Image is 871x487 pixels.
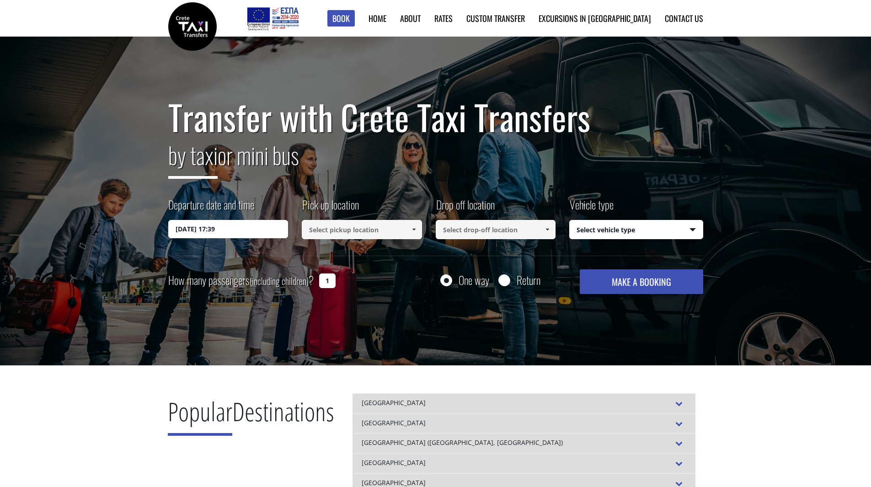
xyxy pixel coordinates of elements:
[369,12,386,24] a: Home
[168,21,217,30] a: Crete Taxi Transfers | Safe Taxi Transfer Services from to Heraklion Airport, Chania Airport, Ret...
[302,197,359,220] label: Pick up location
[353,433,695,453] div: [GEOGRAPHIC_DATA] ([GEOGRAPHIC_DATA], [GEOGRAPHIC_DATA])
[168,269,314,292] label: How many passengers ?
[569,197,614,220] label: Vehicle type
[168,138,218,179] span: by taxi
[434,12,453,24] a: Rates
[168,2,217,51] img: Crete Taxi Transfers | Safe Taxi Transfer Services from to Heraklion Airport, Chania Airport, Ret...
[436,220,556,239] input: Select drop-off location
[459,274,489,286] label: One way
[250,274,309,288] small: (including children)
[353,413,695,433] div: [GEOGRAPHIC_DATA]
[665,12,703,24] a: Contact us
[400,12,421,24] a: About
[517,274,540,286] label: Return
[168,394,232,436] span: Popular
[327,10,355,27] a: Book
[436,197,495,220] label: Drop off location
[168,393,334,443] h2: Destinations
[246,5,300,32] img: e-bannersEUERDF180X90.jpg
[580,269,703,294] button: MAKE A BOOKING
[539,12,651,24] a: Excursions in [GEOGRAPHIC_DATA]
[353,453,695,473] div: [GEOGRAPHIC_DATA]
[302,220,422,239] input: Select pickup location
[466,12,525,24] a: Custom Transfer
[570,220,703,240] span: Select vehicle type
[168,136,703,186] h2: or mini bus
[540,220,555,239] a: Show All Items
[406,220,421,239] a: Show All Items
[168,197,254,220] label: Departure date and time
[168,98,703,136] h1: Transfer with Crete Taxi Transfers
[353,393,695,413] div: [GEOGRAPHIC_DATA]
